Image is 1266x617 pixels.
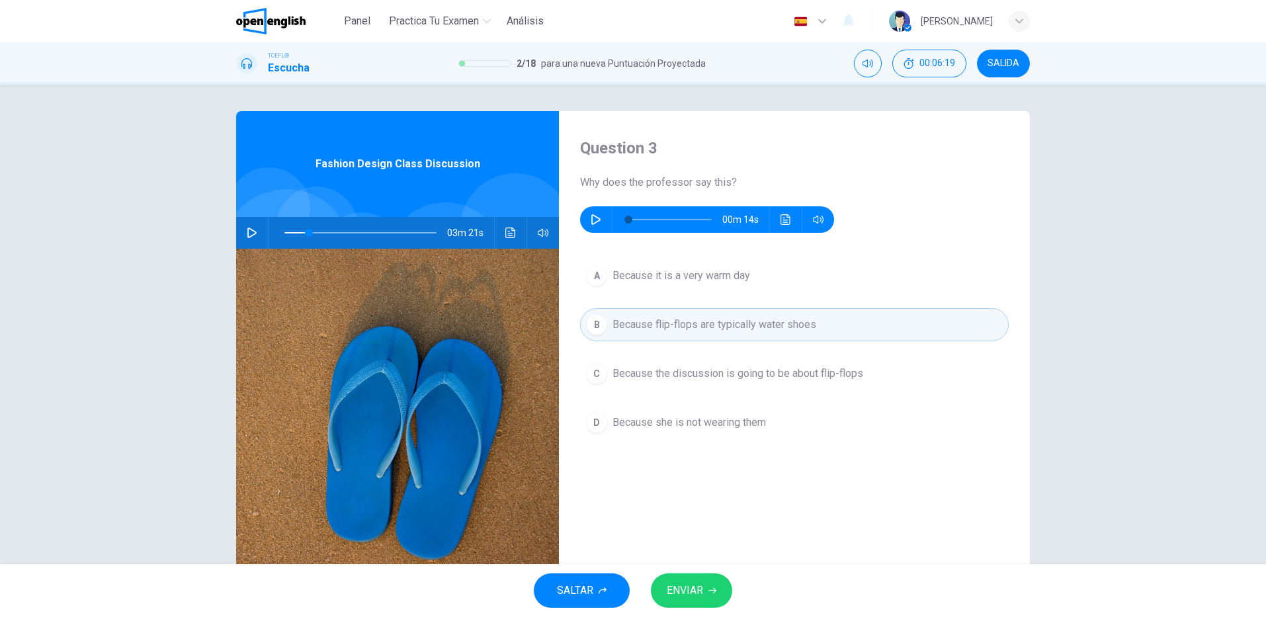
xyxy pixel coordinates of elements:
div: Ocultar [892,50,966,77]
div: B [586,314,607,335]
div: Silenciar [854,50,882,77]
span: SALTAR [557,581,593,600]
a: OpenEnglish logo [236,8,336,34]
span: Why does the professor say this? [580,175,1009,190]
h1: Escucha [268,60,310,76]
button: Haz clic para ver la transcripción del audio [500,217,521,249]
button: Análisis [501,9,549,33]
button: SALTAR [534,573,630,608]
button: Practica tu examen [384,9,496,33]
div: C [586,363,607,384]
button: BBecause flip-flops are typically water shoes [580,308,1009,341]
span: ENVIAR [667,581,703,600]
button: DBecause she is not wearing them [580,406,1009,439]
span: Análisis [507,13,544,29]
button: SALIDA [977,50,1030,77]
span: TOEFL® [268,51,289,60]
span: Because she is not wearing them [612,415,766,431]
button: ABecause it is a very warm day [580,259,1009,292]
span: SALIDA [988,58,1019,69]
span: para una nueva Puntuación Proyectada [541,56,706,71]
span: Because flip-flops are typically water shoes [612,317,816,333]
img: Profile picture [889,11,910,32]
span: Fashion Design Class Discussion [316,156,480,172]
span: 03m 21s [447,217,494,249]
div: [PERSON_NAME] [921,13,993,29]
div: A [586,265,607,286]
button: Panel [336,9,378,33]
img: OpenEnglish logo [236,8,306,34]
span: Because it is a very warm day [612,268,750,284]
button: 00:06:19 [892,50,966,77]
button: CBecause the discussion is going to be about flip-flops [580,357,1009,390]
span: 00m 14s [722,206,769,233]
img: es [792,17,809,26]
h4: Question 3 [580,138,1009,159]
div: D [586,412,607,433]
img: Fashion Design Class Discussion [236,249,559,571]
button: ENVIAR [651,573,732,608]
span: Because the discussion is going to be about flip-flops [612,366,863,382]
span: Panel [344,13,370,29]
span: 2 / 18 [517,56,536,71]
span: Practica tu examen [389,13,479,29]
button: Haz clic para ver la transcripción del audio [775,206,796,233]
span: 00:06:19 [919,58,955,69]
